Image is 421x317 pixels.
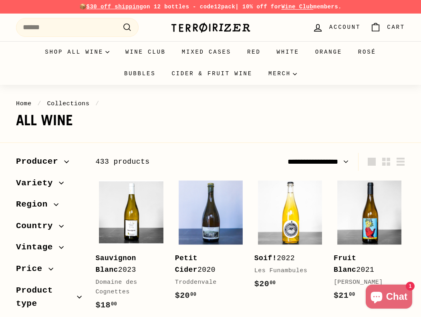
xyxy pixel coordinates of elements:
b: Fruit Blanc [334,254,356,274]
span: $21 [334,291,355,300]
p: 📦 on 12 bottles - code | 10% off for members. [16,2,405,11]
span: Country [16,219,59,233]
span: / [93,100,101,107]
div: 433 products [96,156,250,168]
nav: breadcrumbs [16,99,405,108]
sup: 00 [111,301,117,307]
a: Account [308,16,365,39]
a: Soif!2022Les Funambules [254,177,326,299]
a: Home [16,100,32,107]
button: Country [16,217,83,239]
span: Variety [16,177,59,190]
summary: Shop all wine [37,41,117,63]
span: $30 off shipping [87,4,143,10]
span: Product type [16,284,77,311]
a: Cider & Fruit Wine [163,63,260,84]
span: Vintage [16,241,59,254]
span: Cart [387,23,405,32]
span: $20 [254,279,276,289]
div: 2020 [175,253,238,276]
button: Product type [16,282,83,317]
a: Red [239,41,269,63]
a: Petit Cider2020Troddenvale [175,177,246,310]
span: Producer [16,155,64,169]
inbox-online-store-chat: Shopify online store chat [363,285,415,311]
sup: 00 [349,292,355,297]
a: White [269,41,307,63]
div: 2022 [254,253,318,264]
div: 2023 [96,253,159,276]
div: 2021 [334,253,397,276]
button: Vintage [16,239,83,260]
span: Region [16,198,54,211]
b: Petit Cider [175,254,197,274]
h1: All wine [16,112,405,128]
sup: 00 [190,292,196,297]
a: Cart [365,16,410,39]
span: Account [329,23,361,32]
div: [PERSON_NAME] [334,278,397,287]
a: Wine Club [117,41,174,63]
div: Troddenvale [175,278,238,287]
span: / [35,100,43,107]
button: Producer [16,153,83,175]
b: Soif! [254,254,277,262]
span: Price [16,262,48,276]
div: Les Funambules [254,266,318,276]
a: Mixed Cases [174,41,239,63]
a: Collections [47,100,89,107]
a: Orange [307,41,350,63]
strong: 12pack [214,4,235,10]
button: Variety [16,175,83,196]
span: $18 [96,301,117,310]
button: Price [16,260,83,282]
button: Region [16,196,83,217]
span: $20 [175,291,197,300]
sup: 00 [270,280,276,286]
a: Fruit Blanc2021[PERSON_NAME] [334,177,405,310]
b: Sauvignon Blanc [96,254,136,274]
div: Domaine des Cognettes [96,278,159,297]
a: Rosé [350,41,384,63]
summary: Merch [260,63,305,84]
a: Wine Club [281,4,313,10]
a: Bubbles [116,63,163,84]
